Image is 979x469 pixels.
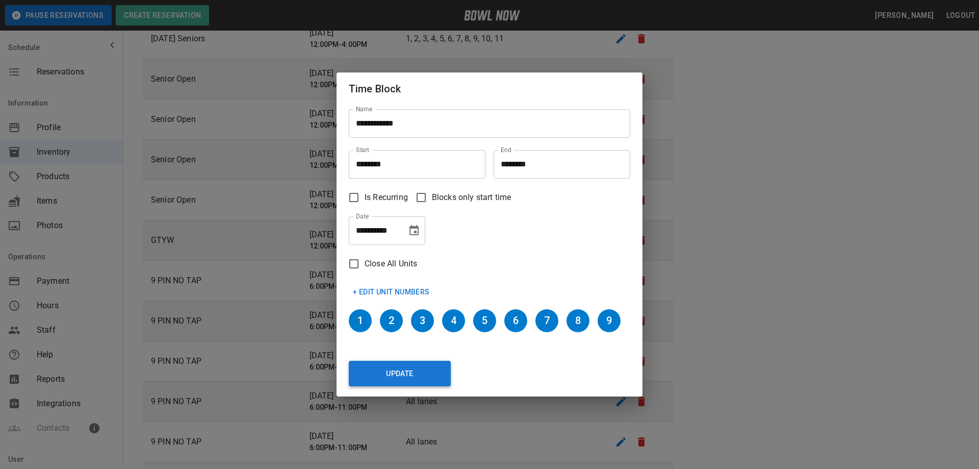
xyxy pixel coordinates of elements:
[494,150,623,179] input: Choose time, selected time is 11:00 PM
[349,150,478,179] input: Choose time, selected time is 6:00 PM
[442,309,465,332] h6: 4
[349,309,372,332] h6: 1
[365,191,408,204] span: Is Recurring
[356,145,369,154] label: Start
[380,309,403,332] h6: 2
[566,309,589,332] h6: 8
[349,283,434,302] button: + Edit Unit Numbers
[504,309,527,332] h6: 6
[501,145,511,154] label: End
[411,309,434,332] h6: 3
[535,309,558,332] h6: 7
[349,361,451,386] button: Update
[432,191,511,204] span: Blocks only start time
[473,309,496,332] h6: 5
[598,309,621,332] h6: 9
[337,72,642,105] h2: Time Block
[404,220,424,241] button: Choose date, selected date is Sep 12, 2025
[365,258,417,270] span: Close All Units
